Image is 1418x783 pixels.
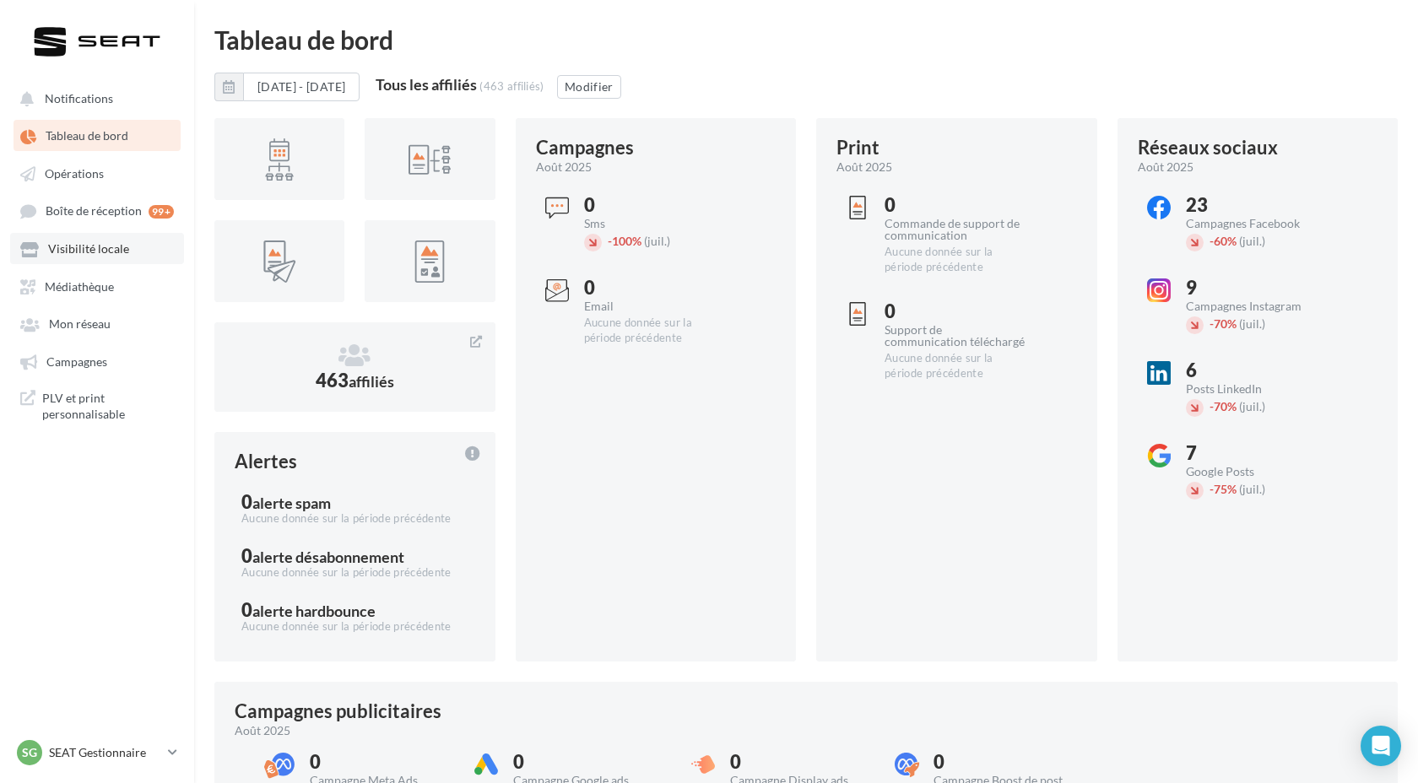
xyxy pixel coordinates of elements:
span: Mon réseau [49,317,111,332]
a: PLV et print personnalisable [10,383,184,429]
span: Tableau de bord [46,129,128,143]
span: - [1210,234,1214,248]
span: (juil.) [1239,316,1265,331]
div: 6 [1186,361,1327,380]
div: Aucune donnée sur la période précédente [885,351,1026,381]
span: Opérations [45,166,104,181]
div: 0 [241,601,468,619]
span: PLV et print personnalisable [42,390,174,423]
div: 0 [584,278,725,297]
span: 60% [1210,234,1237,248]
span: août 2025 [536,159,592,175]
div: Aucune donnée sur la période précédente [584,316,725,346]
div: 9 [1186,278,1327,297]
div: Support de communication téléchargé [885,324,1026,348]
div: 0 [885,302,1026,321]
div: alerte désabonnement [252,549,404,564]
button: [DATE] - [DATE] [214,73,360,101]
button: Modifier [557,75,621,99]
div: Campagnes [536,138,634,157]
span: - [1210,399,1214,413]
p: SEAT Gestionnaire [49,744,161,761]
div: 99+ [149,205,174,219]
span: - [1210,316,1214,331]
span: SG [22,744,37,761]
span: - [1210,482,1214,496]
div: (463 affiliés) [479,79,544,93]
a: Boîte de réception 99+ [10,195,184,226]
span: Visibilité locale [48,242,129,256]
div: alerte hardbounce [252,603,376,618]
span: août 2025 [836,159,892,175]
div: Alertes [235,452,297,471]
a: Campagnes [10,346,184,376]
div: Aucune donnée sur la période précédente [241,619,468,634]
div: Aucune donnée sur la période précédente [885,245,1026,275]
div: Campagnes Instagram [1186,300,1327,312]
span: 70% [1210,316,1237,331]
a: SG SEAT Gestionnaire [14,737,181,769]
button: Notifications [10,83,177,113]
span: 463 [316,369,394,391]
span: affiliés [349,372,394,391]
div: 0 [934,753,1074,771]
span: (juil.) [644,234,670,248]
div: Open Intercom Messenger [1361,726,1401,766]
span: Campagnes [46,354,107,369]
div: Tous les affiliés [376,77,477,92]
div: Commande de support de communication [885,218,1026,241]
div: Print [836,138,879,157]
div: Réseaux sociaux [1138,138,1278,157]
div: 0 [584,196,725,214]
div: 7 [1186,444,1327,462]
div: 0 [730,753,871,771]
span: (juil.) [1239,234,1265,248]
span: Notifications [45,91,113,105]
span: 70% [1210,399,1237,413]
div: Aucune donnée sur la période précédente [241,565,468,580]
div: Posts LinkedIn [1186,383,1327,395]
div: Tableau de bord [214,27,1398,52]
a: Opérations [10,158,184,188]
div: 0 [885,196,1026,214]
div: 0 [513,753,654,771]
span: (juil.) [1239,399,1265,413]
div: 0 [241,547,468,565]
span: - [608,234,612,248]
span: août 2025 [1138,159,1193,175]
div: Email [584,300,725,312]
div: alerte spam [252,495,331,510]
span: Médiathèque [45,279,114,294]
div: 0 [241,493,468,511]
div: 0 [310,753,451,771]
div: 23 [1186,196,1327,214]
a: Mon réseau [10,308,184,338]
div: Sms [584,218,725,229]
div: Campagnes publicitaires [235,702,441,721]
span: août 2025 [235,722,290,739]
div: Aucune donnée sur la période précédente [241,511,468,526]
span: 75% [1210,482,1237,496]
button: [DATE] - [DATE] [243,73,360,101]
span: 100% [608,234,641,248]
span: Boîte de réception [46,204,142,219]
div: Google Posts [1186,466,1327,478]
a: Tableau de bord [10,120,184,150]
span: (juil.) [1239,482,1265,496]
div: Campagnes Facebook [1186,218,1327,229]
a: Médiathèque [10,271,184,301]
a: Visibilité locale [10,233,184,263]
